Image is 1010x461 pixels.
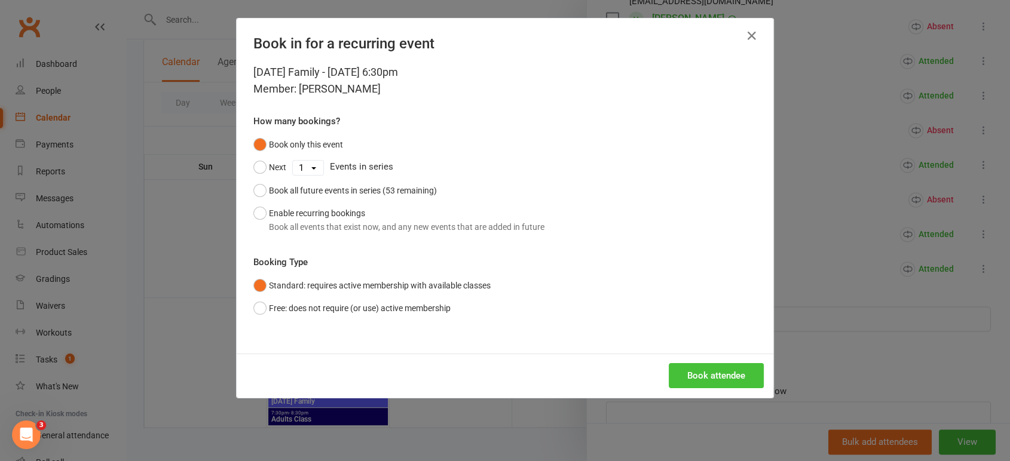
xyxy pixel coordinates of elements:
[253,35,757,52] h4: Book in for a recurring event
[253,179,437,202] button: Book all future events in series (53 remaining)
[12,420,41,449] iframe: Intercom live chat
[253,255,308,269] label: Booking Type
[253,114,340,128] label: How many bookings?
[269,220,544,233] div: Book all events that exist now, and any new events that are added in future
[36,420,46,430] span: 3
[253,274,491,297] button: Standard: requires active membership with available classes
[742,26,761,45] button: Close
[269,184,437,197] div: Book all future events in series (53 remaining)
[253,297,451,319] button: Free: does not require (or use) active membership
[253,156,757,179] div: Events in series
[669,363,764,388] button: Book attendee
[253,202,544,238] button: Enable recurring bookingsBook all events that exist now, and any new events that are added in future
[253,156,286,179] button: Next
[253,64,757,97] div: [DATE] Family - [DATE] 6:30pm Member: [PERSON_NAME]
[253,133,343,156] button: Book only this event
